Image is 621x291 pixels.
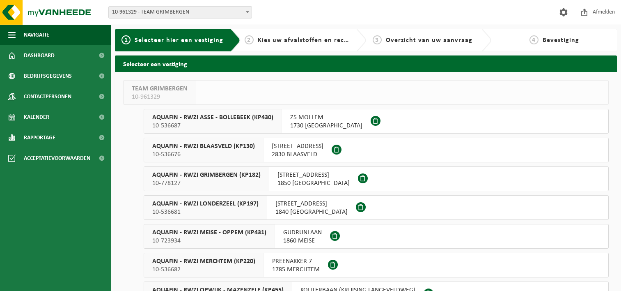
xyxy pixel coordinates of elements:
[152,142,255,150] span: AQUAFIN - RWZI BLAASVELD (KP130)
[24,66,72,86] span: Bedrijfsgegevens
[272,142,323,150] span: [STREET_ADDRESS]
[272,257,320,266] span: PREENAKKER 7
[24,107,49,127] span: Kalender
[245,35,254,44] span: 2
[373,35,382,44] span: 3
[152,257,255,266] span: AQUAFIN - RWZI MERCHTEM (KP220)
[24,127,55,148] span: Rapportage
[529,35,539,44] span: 4
[277,179,350,187] span: 1850 [GEOGRAPHIC_DATA]
[121,35,131,44] span: 1
[108,6,252,18] span: 10-961329 - TEAM GRIMBERGEN
[272,266,320,274] span: 1785 MERCHTEM
[24,45,55,66] span: Dashboard
[115,55,617,72] h2: Selecteer een vestiging
[152,179,261,187] span: 10-778127
[543,37,579,44] span: Bevestiging
[24,25,49,45] span: Navigatie
[144,138,609,162] button: AQUAFIN - RWZI BLAASVELD (KP130) 10-536676 [STREET_ADDRESS]2830 BLAASVELD
[152,150,255,159] span: 10-536676
[152,266,255,274] span: 10-536682
[272,150,323,159] span: 2830 BLAASVELD
[144,195,609,220] button: AQUAFIN - RWZI LONDERZEEL (KP197) 10-536681 [STREET_ADDRESS]1840 [GEOGRAPHIC_DATA]
[152,113,273,122] span: AQUAFIN - RWZI ASSE - BOLLEBEEK (KP430)
[275,208,348,216] span: 1840 [GEOGRAPHIC_DATA]
[290,122,362,130] span: 1730 [GEOGRAPHIC_DATA]
[152,200,259,208] span: AQUAFIN - RWZI LONDERZEEL (KP197)
[277,171,350,179] span: [STREET_ADDRESS]
[152,229,266,237] span: AQUAFIN - RWZI MEISE - OPPEM (KP431)
[132,85,188,93] span: TEAM GRIMBERGEN
[386,37,472,44] span: Overzicht van uw aanvraag
[290,113,362,122] span: Z5 MOLLEM
[132,93,188,101] span: 10-961329
[152,237,266,245] span: 10-723934
[152,171,261,179] span: AQUAFIN - RWZI GRIMBERGEN (KP182)
[283,229,322,237] span: GUDRUNLAAN
[144,109,609,134] button: AQUAFIN - RWZI ASSE - BOLLEBEEK (KP430) 10-536687 Z5 MOLLEM1730 [GEOGRAPHIC_DATA]
[275,200,348,208] span: [STREET_ADDRESS]
[283,237,322,245] span: 1860 MEISE
[152,122,273,130] span: 10-536687
[258,37,371,44] span: Kies uw afvalstoffen en recipiënten
[24,86,71,107] span: Contactpersonen
[144,224,609,249] button: AQUAFIN - RWZI MEISE - OPPEM (KP431) 10-723934 GUDRUNLAAN1860 MEISE
[152,208,259,216] span: 10-536681
[144,253,609,277] button: AQUAFIN - RWZI MERCHTEM (KP220) 10-536682 PREENAKKER 71785 MERCHTEM
[109,7,252,18] span: 10-961329 - TEAM GRIMBERGEN
[135,37,223,44] span: Selecteer hier een vestiging
[144,166,609,191] button: AQUAFIN - RWZI GRIMBERGEN (KP182) 10-778127 [STREET_ADDRESS]1850 [GEOGRAPHIC_DATA]
[24,148,90,169] span: Acceptatievoorwaarden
